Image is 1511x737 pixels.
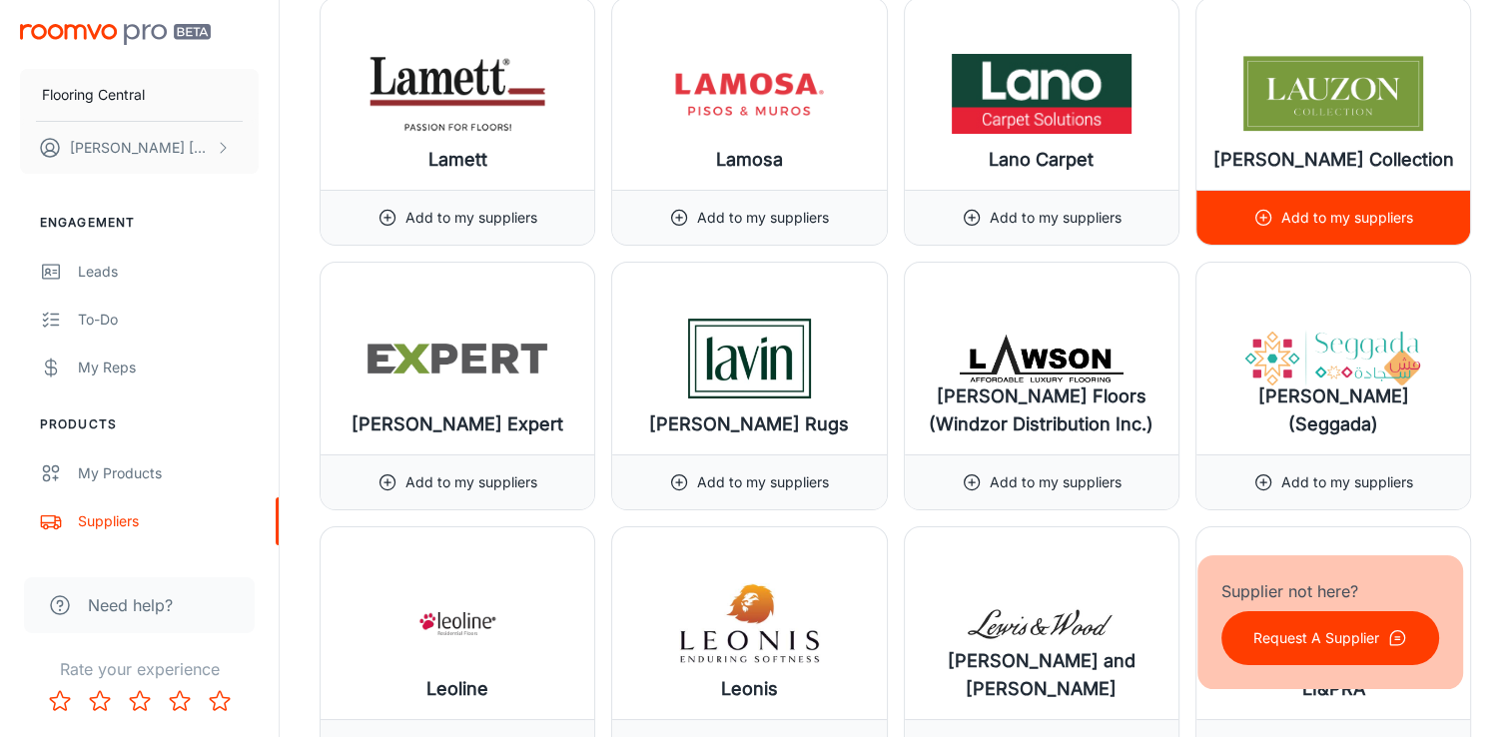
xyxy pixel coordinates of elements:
[1212,382,1454,438] h6: [PERSON_NAME] (Seggada)
[78,309,259,331] div: To-do
[428,146,487,174] h6: Lamett
[952,583,1132,663] img: Lewis and Wood
[368,583,547,663] img: Leoline
[1221,579,1439,603] p: Supplier not here?
[1301,675,1364,703] h6: LI&PRA
[952,319,1132,398] img: Lawson Floors (Windzor Distribution Inc.)
[78,261,259,283] div: Leads
[1253,627,1379,649] p: Request A Supplier
[1221,611,1439,665] button: Request A Supplier
[659,319,839,398] img: Lavin Rugs
[921,647,1162,703] h6: [PERSON_NAME] and [PERSON_NAME]
[921,382,1162,438] h6: [PERSON_NAME] Floors (Windzor Distribution Inc.)
[989,146,1094,174] h6: Lano Carpet
[20,69,259,121] button: Flooring Central
[80,681,120,721] button: Rate 2 star
[1243,54,1423,134] img: Lauzon Collection
[697,471,829,493] p: Add to my suppliers
[78,510,259,532] div: Suppliers
[42,84,145,106] p: Flooring Central
[659,583,839,663] img: Leonis
[20,122,259,174] button: [PERSON_NAME] [PERSON_NAME]
[200,681,240,721] button: Rate 5 star
[78,357,259,378] div: My Reps
[990,207,1122,229] p: Add to my suppliers
[659,54,839,134] img: Lamosa
[426,675,488,703] h6: Leoline
[40,681,80,721] button: Rate 1 star
[1212,146,1453,174] h6: [PERSON_NAME] Collection
[16,657,263,681] p: Rate your experience
[20,24,211,45] img: Roomvo PRO Beta
[716,146,783,174] h6: Lamosa
[1281,207,1413,229] p: Add to my suppliers
[120,681,160,721] button: Rate 3 star
[405,471,537,493] p: Add to my suppliers
[88,593,173,617] span: Need help?
[78,462,259,484] div: My Products
[368,54,547,134] img: Lamett
[1243,319,1423,398] img: Leo Rugs (Seggada)
[352,410,563,438] h6: [PERSON_NAME] Expert
[697,207,829,229] p: Add to my suppliers
[721,675,778,703] h6: Leonis
[1281,471,1413,493] p: Add to my suppliers
[70,137,211,159] p: [PERSON_NAME] [PERSON_NAME]
[160,681,200,721] button: Rate 4 star
[649,410,849,438] h6: [PERSON_NAME] Rugs
[405,207,537,229] p: Add to my suppliers
[990,471,1122,493] p: Add to my suppliers
[368,319,547,398] img: Lauzon Expert
[952,54,1132,134] img: Lano Carpet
